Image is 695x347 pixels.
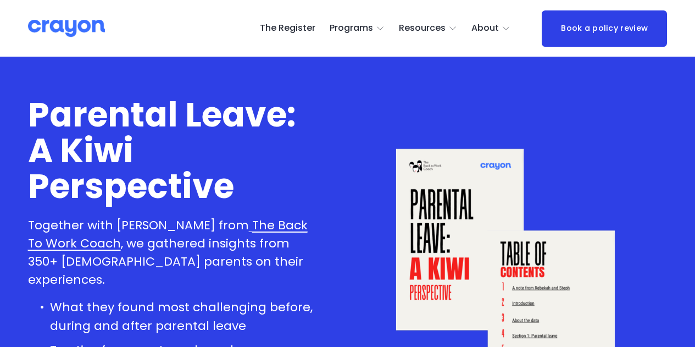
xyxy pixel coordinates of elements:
[399,20,458,37] a: folder dropdown
[260,20,315,37] a: The Register
[50,298,318,334] p: What they found most challenging before, during and after parental leave
[28,97,318,204] h1: Parental Leave: A Kiwi Perspective
[542,10,667,47] a: Book a policy review
[28,217,308,252] a: The Back To Work Coach
[471,20,499,36] span: About
[28,216,318,289] p: Together with [PERSON_NAME] from , we gathered insights from 350+ [DEMOGRAPHIC_DATA] parents on t...
[330,20,385,37] a: folder dropdown
[399,20,446,36] span: Resources
[28,19,105,38] img: Crayon
[471,20,511,37] a: folder dropdown
[330,20,373,36] span: Programs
